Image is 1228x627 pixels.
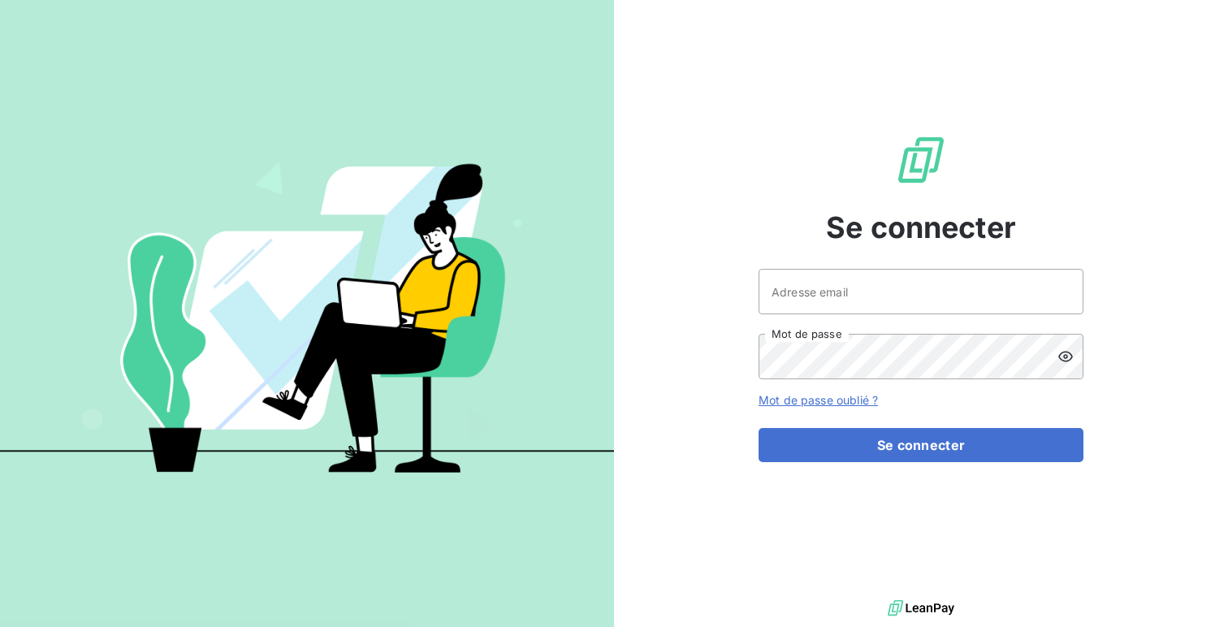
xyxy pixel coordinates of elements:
button: Se connecter [759,428,1083,462]
a: Mot de passe oublié ? [759,393,878,407]
img: logo [888,596,954,621]
span: Se connecter [826,205,1016,249]
img: Logo LeanPay [895,134,947,186]
input: placeholder [759,269,1083,314]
